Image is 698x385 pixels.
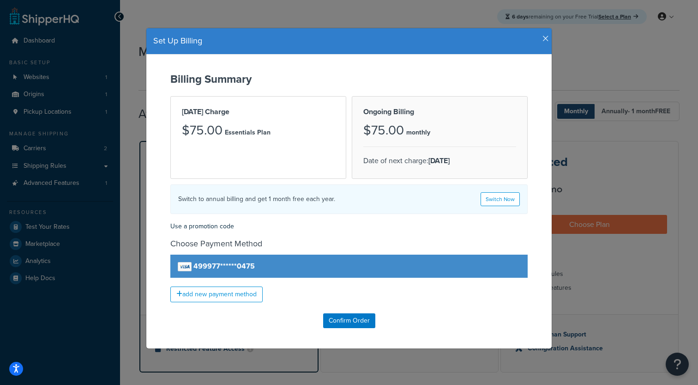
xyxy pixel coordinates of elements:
[323,313,375,328] input: Confirm Order
[225,126,271,139] p: Essentials Plan
[170,73,528,85] h2: Billing Summary
[178,262,192,271] img: visa.png
[182,108,335,116] h2: [DATE] Charge
[170,287,263,302] a: add new payment method
[363,108,516,116] h2: Ongoing Billing
[153,35,545,47] h4: Set Up Billing
[363,123,404,138] h3: $75.00
[481,192,520,206] a: Switch Now
[406,126,430,139] p: monthly
[178,194,335,204] h4: Switch to annual billing and get 1 month free each year.
[170,221,234,231] a: Use a promotion code
[170,238,528,250] h4: Choose Payment Method
[428,155,450,166] strong: [DATE]
[363,154,516,167] p: Date of next charge:
[182,123,223,138] h3: $75.00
